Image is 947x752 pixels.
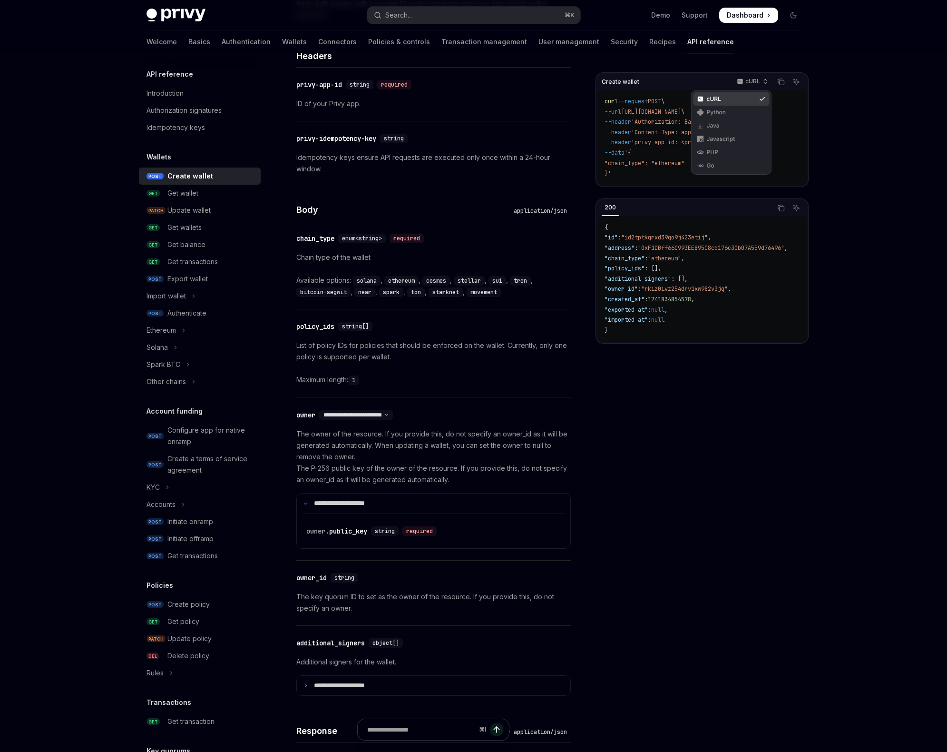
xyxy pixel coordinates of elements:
div: , [429,286,467,297]
code: ton [407,287,425,297]
div: , [384,275,422,286]
button: Toggle dark mode [786,8,801,23]
div: Get policy [167,616,199,627]
span: : [638,285,641,293]
span: "id2tptkqrxd39qo9j423etij" [621,234,708,241]
div: Rules [146,667,164,679]
span: string[] [342,323,369,330]
a: POSTExport wallet [139,270,261,287]
span: 'Authorization: Basic <encoded-value>' [631,118,758,126]
span: GET [146,190,160,197]
a: Demo [651,10,670,20]
div: Get transactions [167,550,218,562]
code: ethereum [384,276,419,286]
span: enum<string> [342,235,382,242]
div: Spark BTC [146,359,180,370]
span: \ [681,108,684,116]
span: , [784,244,788,252]
div: owner [296,410,315,420]
div: , [488,275,510,286]
span: , [681,255,684,262]
a: PATCHUpdate wallet [139,202,261,219]
span: "created_at" [605,296,644,303]
span: --header [605,139,631,146]
span: "imported_at" [605,316,648,324]
div: Get transaction [167,716,215,727]
span: PATCH [146,207,166,214]
div: Accounts [146,499,176,510]
div: Authenticate [167,307,206,319]
span: POST [146,535,164,543]
div: Ethereum [146,325,176,336]
div: KYC [146,482,160,493]
button: Toggle Spark BTC section [139,356,261,373]
div: Other chains [146,376,186,387]
p: Chain type of the wallet [296,252,571,263]
span: "chain_type" [605,255,644,262]
span: POST [146,601,164,608]
div: , [296,286,354,297]
span: "id" [605,234,618,241]
div: Update policy [167,633,212,644]
a: Recipes [649,30,676,53]
div: Delete policy [167,650,209,662]
div: Javascript [707,135,756,143]
code: 1 [348,376,359,385]
a: POSTInitiate offramp [139,530,261,547]
code: cosmos [422,276,450,286]
span: , [664,306,668,314]
div: owner_id [296,573,327,583]
span: null [651,316,664,324]
span: POST [146,553,164,560]
button: Toggle Accounts section [139,496,261,513]
span: ⌘ K [565,11,575,19]
span: [URL][DOMAIN_NAME] [621,108,681,116]
div: required [390,234,424,243]
span: 'privy-app-id: <privy-app-id>' [631,139,731,146]
button: Toggle Ethereum section [139,322,261,339]
span: '{ [625,149,631,157]
h4: Headers [296,49,571,62]
div: application/json [510,206,571,216]
div: Create a terms of service agreement [167,453,255,476]
span: POST [146,433,164,440]
div: Create wallet [167,170,213,182]
div: 200 [602,202,619,213]
a: GETGet transaction [139,713,261,730]
span: curl [605,98,618,105]
a: Authentication [222,30,271,53]
span: : [618,234,621,241]
div: Introduction [146,88,184,99]
div: Create policy [167,599,210,610]
a: POSTGet transactions [139,547,261,564]
span: : [644,296,648,303]
a: GETGet wallet [139,185,261,202]
a: GETGet transactions [139,253,261,270]
span: POST [146,173,164,180]
div: chain_type [296,234,334,243]
code: near [354,287,375,297]
span: POST [146,518,164,525]
button: Ask AI [790,202,802,214]
div: , [510,275,535,286]
span: string [334,574,354,582]
p: The owner of the resource. If you provide this, do not specify an owner_id as it will be generate... [296,428,571,485]
button: Toggle KYC section [139,479,261,496]
span: GET [146,258,160,266]
h5: Wallets [146,151,171,163]
span: GET [146,618,160,625]
input: Ask a question... [367,719,475,740]
div: Initiate onramp [167,516,213,527]
div: required [402,526,437,536]
code: starknet [429,287,463,297]
p: Idempotency keys ensure API requests are executed only once within a 24-hour window. [296,152,571,175]
div: Authorization signatures [146,105,222,116]
span: : [], [644,265,661,272]
a: POSTConfigure app for native onramp [139,422,261,450]
p: ID of your Privy app. [296,98,571,109]
div: Get balance [167,239,205,250]
div: Update wallet [167,205,211,216]
button: Send message [490,723,503,736]
a: Policies & controls [368,30,430,53]
div: Initiate offramp [167,533,214,544]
